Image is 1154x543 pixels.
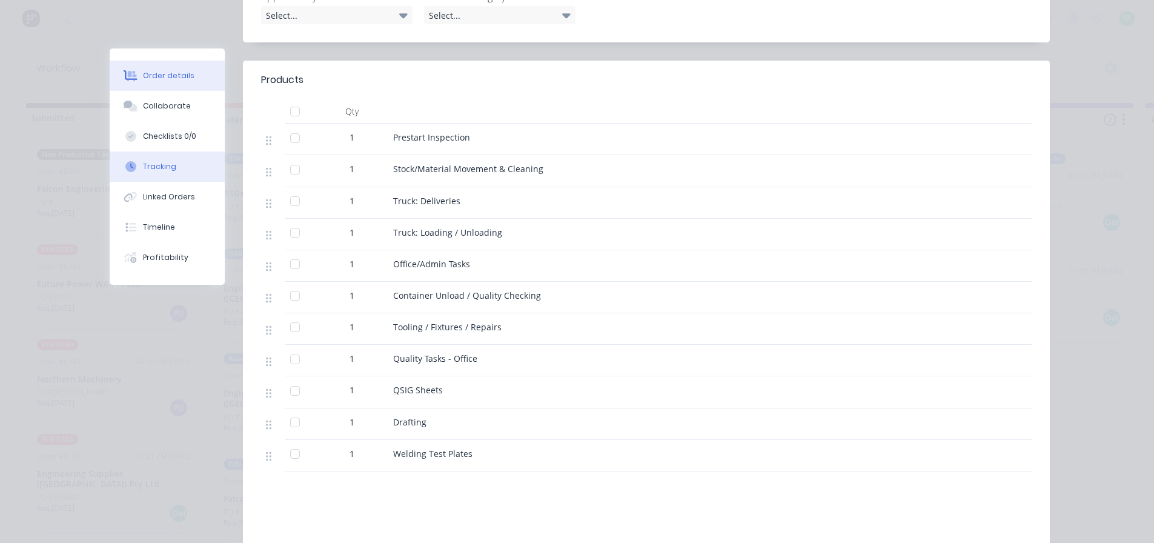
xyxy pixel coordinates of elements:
span: Welding Test Plates [393,448,473,459]
span: 1 [350,195,354,207]
button: Tracking [110,152,225,182]
div: Products [261,73,303,87]
div: Linked Orders [143,192,195,202]
span: 1 [350,226,354,239]
span: Quality Tasks - Office [393,353,477,364]
span: Office/Admin Tasks [393,258,470,270]
span: 1 [350,131,354,144]
span: 1 [350,352,354,365]
span: 1 [350,384,354,396]
span: 1 [350,321,354,333]
button: Collaborate [110,91,225,121]
button: Order details [110,61,225,91]
span: QSIG Sheets [393,384,443,396]
button: Linked Orders [110,182,225,212]
span: 1 [350,289,354,302]
div: Profitability [143,252,188,263]
span: 1 [350,447,354,460]
span: Truck: Loading / Unloading [393,227,502,238]
span: Tooling / Fixtures / Repairs [393,321,502,333]
div: Checklists 0/0 [143,131,196,142]
span: Prestart Inspection [393,132,470,143]
div: Collaborate [143,101,191,112]
button: Timeline [110,212,225,242]
span: Stock/Material Movement & Cleaning [393,163,543,175]
div: Timeline [143,222,175,233]
span: 1 [350,162,354,175]
span: Truck: Deliveries [393,195,460,207]
span: Container Unload / Quality Checking [393,290,541,301]
div: Qty [316,99,388,124]
div: Select... [424,6,575,24]
div: Select... [261,6,413,24]
span: 1 [350,416,354,428]
div: Order details [143,70,194,81]
button: Profitability [110,242,225,273]
span: 1 [350,258,354,270]
span: Drafting [393,416,426,428]
div: Tracking [143,161,176,172]
button: Checklists 0/0 [110,121,225,152]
